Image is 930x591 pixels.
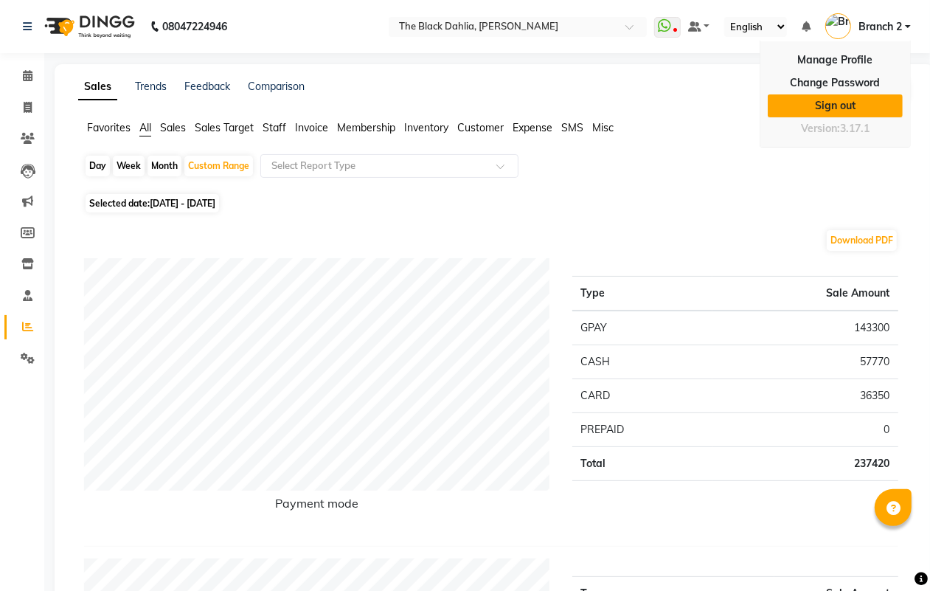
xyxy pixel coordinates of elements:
span: SMS [561,121,583,134]
span: Sales Target [195,121,254,134]
td: 36350 [712,379,898,413]
td: 237420 [712,447,898,481]
span: Selected date: [86,194,219,212]
button: Download PDF [827,230,897,251]
a: Trends [135,80,167,93]
td: CARD [572,379,712,413]
th: Type [572,277,712,311]
div: Custom Range [184,156,253,176]
div: Version:3.17.1 [768,118,903,139]
td: CASH [572,345,712,379]
td: GPAY [572,311,712,345]
span: Staff [263,121,286,134]
td: 0 [712,413,898,447]
b: 08047224946 [162,6,227,47]
div: Day [86,156,110,176]
span: Misc [592,121,614,134]
span: Customer [457,121,504,134]
a: Comparison [248,80,305,93]
img: logo [38,6,139,47]
th: Sale Amount [712,277,898,311]
a: Sign out [768,94,903,117]
div: Month [148,156,181,176]
span: Expense [513,121,552,134]
h6: Payment mode [84,497,550,516]
a: Change Password [768,72,903,94]
div: Week [113,156,145,176]
span: Branch 2 [858,19,902,35]
a: Manage Profile [768,49,903,72]
img: Branch 2 [825,13,851,39]
span: Sales [160,121,186,134]
td: 143300 [712,311,898,345]
span: Favorites [87,121,131,134]
span: Inventory [404,121,448,134]
a: Feedback [184,80,230,93]
span: Membership [337,121,395,134]
a: Sales [78,74,117,100]
span: Invoice [295,121,328,134]
td: Total [572,447,712,481]
td: PREPAID [572,413,712,447]
td: 57770 [712,345,898,379]
span: All [139,121,151,134]
span: [DATE] - [DATE] [150,198,215,209]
